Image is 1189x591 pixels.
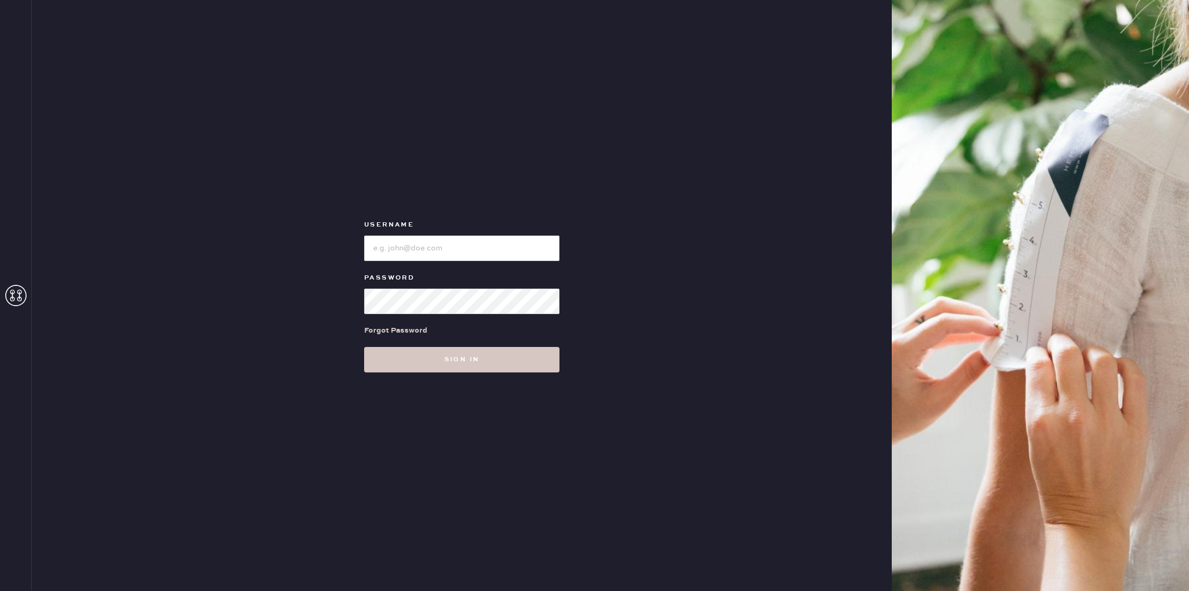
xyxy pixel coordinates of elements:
[364,236,559,261] input: e.g. john@doe.com
[364,272,559,284] label: Password
[364,347,559,372] button: Sign in
[364,314,427,347] a: Forgot Password
[364,325,427,336] div: Forgot Password
[364,219,559,231] label: Username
